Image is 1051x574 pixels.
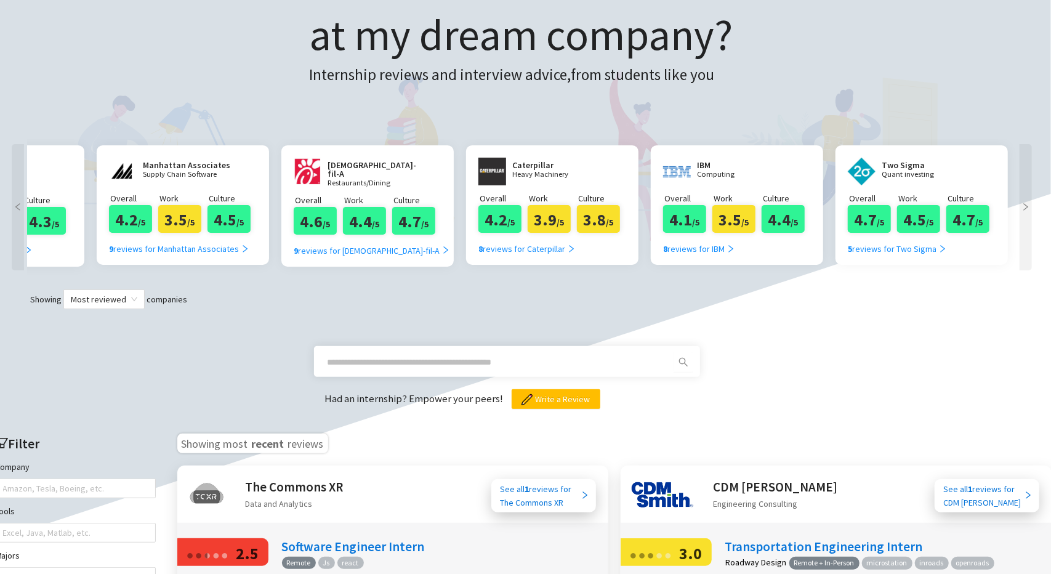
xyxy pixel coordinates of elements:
div: 4.7 [392,207,435,235]
a: 5reviews for Two Sigma right [848,233,947,256]
a: Software Engineer Intern [282,538,425,555]
span: /5 [188,217,195,228]
h2: [DEMOGRAPHIC_DATA]-fil-A [328,161,420,178]
div: reviews for [DEMOGRAPHIC_DATA]-fil-A [294,244,450,257]
p: Work [344,193,392,207]
p: Overall [849,192,897,205]
a: 8reviews for Caterpillar right [478,233,576,256]
b: 5 [848,243,852,254]
p: Overall [295,193,343,207]
a: Transportation Engineering Intern [725,538,923,555]
span: /5 [877,217,885,228]
h2: Manhattan Associates [143,161,230,169]
b: 9 [109,243,113,254]
span: /5 [927,217,934,228]
p: Culture [578,192,626,205]
div: Showing companies [9,289,1035,309]
span: /5 [372,219,380,230]
span: /5 [606,217,614,228]
span: /5 [508,217,515,228]
div: See all reviews for The Commons XR [501,482,581,509]
div: reviews for IBM [663,242,735,256]
div: 3.5 [158,205,201,233]
div: Data and Analytics [246,497,344,511]
p: Supply Chain Software [143,171,230,179]
img: The Commons XR [188,477,225,514]
span: right [581,491,589,499]
h2: IBM [697,161,771,169]
span: /5 [237,217,244,228]
img: pencil.png [521,394,533,405]
p: Work [529,192,577,205]
p: Work [159,192,207,205]
p: Computing [697,171,771,179]
span: 2.5 [236,543,259,564]
span: right [567,245,576,253]
img: CDM Smith [632,477,693,514]
b: 8 [663,243,667,254]
h2: The Commons XR [246,477,344,497]
span: at my dream company? [310,7,733,62]
div: ● [212,545,220,564]
span: right [727,245,735,253]
a: See all1reviews forThe Commons XR [491,479,596,512]
div: 4.1 [663,205,706,233]
span: /5 [976,217,983,228]
span: microstation [862,557,912,570]
span: 3.0 [679,543,702,564]
p: Quant investing [882,171,956,179]
b: 8 [478,243,483,254]
span: /5 [693,217,700,228]
div: ● [630,545,637,564]
div: 4.7 [946,205,989,233]
span: right [938,245,947,253]
span: Remote [282,557,316,570]
span: Most reviewed [71,290,137,309]
h3: Internship reviews and interview advice, from students like you [310,63,733,87]
div: ● [204,545,207,564]
div: 4.3 [23,207,66,235]
div: ● [664,545,672,564]
div: See all reviews for CDM [PERSON_NAME] [944,482,1024,509]
div: 4.5 [207,205,251,233]
a: 8reviews for IBM right [663,233,735,256]
b: 1 [968,483,973,495]
div: Engineering Consulting [714,497,838,511]
div: 4.2 [478,205,521,233]
button: Write a Review [512,389,600,409]
p: Restaurants/Dining [328,179,420,187]
div: ● [656,545,663,564]
p: Overall [480,192,528,205]
div: 4.4 [343,207,386,235]
span: right [1020,203,1032,211]
span: right [1024,491,1033,499]
h2: CDM [PERSON_NAME] [714,477,838,497]
div: 4.7 [848,205,891,233]
span: /5 [557,217,565,228]
div: reviews for Manhattan Associates [109,242,249,256]
div: ● [221,545,228,564]
div: ● [204,545,211,564]
span: Remote + In-Person [789,557,860,570]
span: recent [251,435,286,450]
span: /5 [323,219,331,230]
span: /5 [742,217,749,228]
div: 3.9 [528,205,571,233]
div: ● [647,545,654,564]
input: Tools [3,525,6,540]
span: right [241,245,249,253]
p: Heavy Machinery [512,171,586,179]
span: right [24,246,33,254]
div: 4.2 [109,205,152,233]
div: ● [187,545,194,564]
div: reviews for Two Sigma [848,242,947,256]
p: Culture [209,192,257,205]
p: Overall [664,192,712,205]
p: Culture [948,192,996,205]
span: /5 [139,217,146,228]
img: www.ibm.com [663,158,691,185]
div: ● [638,545,646,564]
div: ● [195,545,203,564]
div: Roadway Design [726,558,787,567]
span: Had an internship? Empower your peers! [325,392,505,405]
